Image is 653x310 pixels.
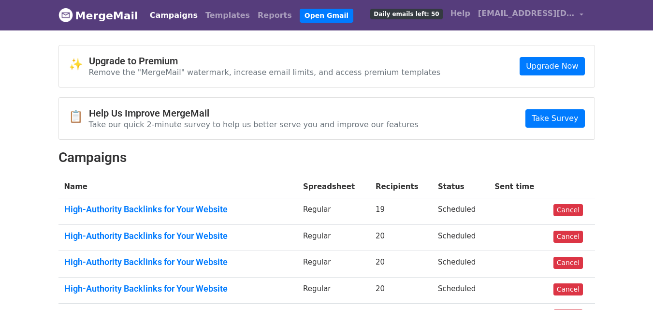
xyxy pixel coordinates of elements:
th: Sent time [489,176,548,198]
a: Templates [202,6,254,25]
td: Regular [297,224,370,251]
td: 20 [370,277,432,304]
a: Cancel [553,257,583,269]
a: Cancel [553,204,583,216]
th: Status [432,176,489,198]
td: Scheduled [432,277,489,304]
a: Take Survey [525,109,584,128]
a: [EMAIL_ADDRESS][DOMAIN_NAME] [474,4,587,27]
td: Scheduled [432,198,489,225]
span: [EMAIL_ADDRESS][DOMAIN_NAME] [478,8,575,19]
td: Regular [297,198,370,225]
a: High-Authority Backlinks for Your Website [64,231,291,241]
a: Cancel [553,283,583,295]
th: Recipients [370,176,432,198]
td: 20 [370,251,432,278]
p: Take our quick 2-minute survey to help us better serve you and improve our features [89,119,419,130]
a: Cancel [553,231,583,243]
a: High-Authority Backlinks for Your Website [64,204,291,215]
h4: Upgrade to Premium [89,55,441,67]
span: Daily emails left: 50 [370,9,442,19]
h4: Help Us Improve MergeMail [89,107,419,119]
td: Scheduled [432,224,489,251]
td: Regular [297,251,370,278]
img: MergeMail logo [58,8,73,22]
td: Scheduled [432,251,489,278]
h2: Campaigns [58,149,595,166]
a: Daily emails left: 50 [366,4,446,23]
a: Reports [254,6,296,25]
td: 19 [370,198,432,225]
td: Regular [297,277,370,304]
p: Remove the "MergeMail" watermark, increase email limits, and access premium templates [89,67,441,77]
th: Spreadsheet [297,176,370,198]
span: ✨ [69,58,89,72]
a: Open Gmail [300,9,353,23]
td: 20 [370,224,432,251]
a: Campaigns [146,6,202,25]
th: Name [58,176,297,198]
span: 📋 [69,110,89,124]
a: Help [447,4,474,23]
a: High-Authority Backlinks for Your Website [64,257,291,267]
a: High-Authority Backlinks for Your Website [64,283,291,294]
a: MergeMail [58,5,138,26]
a: Upgrade Now [520,57,584,75]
